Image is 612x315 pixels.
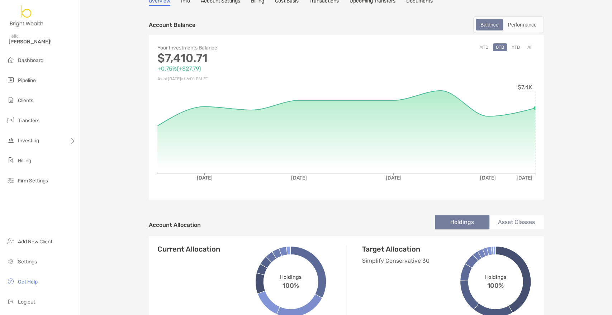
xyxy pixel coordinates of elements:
span: Clients [18,97,33,104]
span: 100% [283,280,299,289]
span: Holdings [280,274,301,280]
p: As of [DATE] at 6:01 PM ET [157,75,346,83]
img: billing icon [6,156,15,164]
img: settings icon [6,257,15,266]
p: +0.75% ( +$27.79 ) [157,64,346,73]
span: Investing [18,138,39,144]
span: Settings [18,259,37,265]
img: Zoe Logo [9,3,45,29]
button: YTD [509,43,523,51]
tspan: [DATE] [196,175,212,181]
li: Holdings [435,215,489,229]
h4: Account Allocation [149,221,201,228]
span: Transfers [18,118,39,124]
div: segmented control [473,16,544,33]
img: get-help icon [6,277,15,286]
tspan: [DATE] [516,175,532,181]
li: Asset Classes [489,215,544,229]
img: firm-settings icon [6,176,15,185]
span: [PERSON_NAME]! [9,39,76,45]
img: transfers icon [6,116,15,124]
h4: Target Allocation [362,245,473,253]
h4: Current Allocation [157,245,220,253]
img: logout icon [6,297,15,306]
span: Pipeline [18,77,36,83]
button: QTD [493,43,507,51]
tspan: [DATE] [480,175,496,181]
tspan: [DATE] [291,175,307,181]
span: Billing [18,158,31,164]
span: Log out [18,299,35,305]
p: Account Balance [149,20,195,29]
span: Get Help [18,279,38,285]
img: investing icon [6,136,15,144]
span: Firm Settings [18,178,48,184]
img: add_new_client icon [6,237,15,245]
span: Add New Client [18,239,52,245]
span: Dashboard [18,57,43,63]
div: Performance [504,20,540,30]
tspan: [DATE] [385,175,401,181]
p: Simplify Conservative 30 [362,256,473,265]
img: clients icon [6,96,15,104]
span: Holdings [485,274,506,280]
img: pipeline icon [6,76,15,84]
span: 100% [487,280,504,289]
img: dashboard icon [6,56,15,64]
p: Your Investments Balance [157,43,346,52]
tspan: $7.4K [518,84,532,91]
p: $7,410.71 [157,54,346,63]
button: MTD [476,43,491,51]
div: Balance [476,20,503,30]
button: All [525,43,535,51]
